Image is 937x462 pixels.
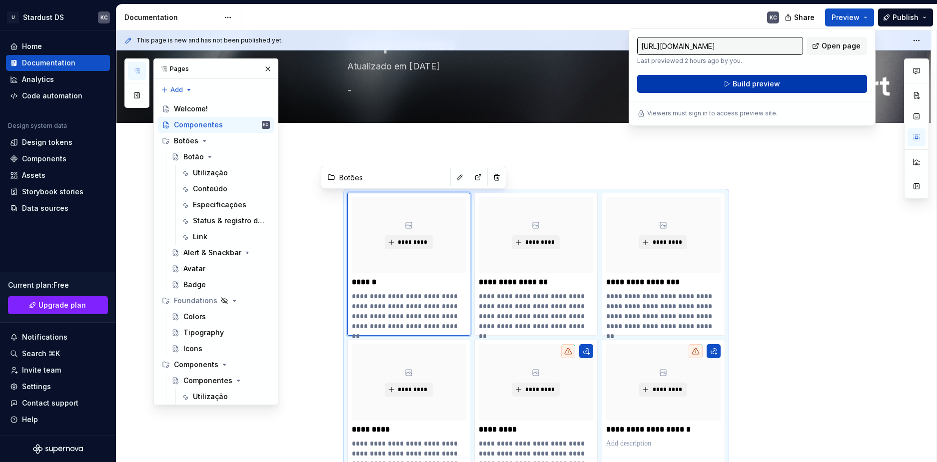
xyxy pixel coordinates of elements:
[22,154,66,164] div: Components
[158,293,274,309] div: Foundations
[158,117,274,133] a: ComponentesKC
[158,133,274,149] div: Botões
[8,280,108,290] div: Current plan : Free
[822,41,861,51] span: Open page
[6,134,110,150] a: Design tokens
[183,312,206,322] div: Colors
[878,8,933,26] button: Publish
[174,120,223,130] div: Componentes
[794,12,815,22] span: Share
[637,57,803,65] p: Last previewed 2 hours ago by you.
[22,382,51,392] div: Settings
[6,346,110,362] button: Search ⌘K
[136,36,283,44] span: This page is new and has not been published yet.
[193,184,227,194] div: Conteúdo
[177,197,274,213] a: Especificações
[733,79,780,89] span: Build preview
[167,245,274,261] a: Alert & Snackbar
[770,13,777,21] div: KC
[22,203,68,213] div: Data sources
[193,216,268,226] div: Status & registro de alterações
[167,325,274,341] a: Tipography
[174,296,217,306] div: Foundations
[183,328,224,338] div: Tipography
[637,75,867,93] button: Build preview
[7,11,19,23] div: U
[263,120,268,130] div: KC
[6,38,110,54] a: Home
[158,101,274,117] a: Welcome!
[6,329,110,345] button: Notifications
[183,280,206,290] div: Badge
[183,376,232,386] div: Componentes
[6,362,110,378] a: Invite team
[33,444,83,454] svg: Supernova Logo
[177,229,274,245] a: Link
[8,122,67,130] div: Design system data
[345,58,723,98] textarea: Atualizado em [DATE] -
[167,373,274,389] a: Componentes
[167,341,274,357] a: Icons
[183,152,204,162] div: Botão
[22,332,67,342] div: Notifications
[22,137,72,147] div: Design tokens
[124,12,219,22] div: Documentation
[183,264,205,274] div: Avatar
[22,398,78,408] div: Contact support
[167,261,274,277] a: Avatar
[38,300,86,310] span: Upgrade plan
[177,181,274,197] a: Conteúdo
[6,412,110,428] button: Help
[6,395,110,411] button: Contact support
[22,170,45,180] div: Assets
[6,151,110,167] a: Components
[177,389,274,405] a: Utilização
[6,55,110,71] a: Documentation
[6,167,110,183] a: Assets
[825,8,874,26] button: Preview
[22,365,61,375] div: Invite team
[167,277,274,293] a: Badge
[647,109,778,117] p: Viewers must sign in to access preview site.
[174,104,208,114] div: Welcome!
[6,379,110,395] a: Settings
[780,8,821,26] button: Share
[2,6,114,28] button: UStardust DSKC
[100,13,108,21] div: KC
[170,86,183,94] span: Add
[22,187,83,197] div: Storybook stories
[154,59,278,79] div: Pages
[6,184,110,200] a: Storybook stories
[22,41,42,51] div: Home
[193,392,228,402] div: Utilização
[8,296,108,314] a: Upgrade plan
[158,83,195,97] button: Add
[22,74,54,84] div: Analytics
[183,248,241,258] div: Alert & Snackbar
[193,232,207,242] div: Link
[893,12,919,22] span: Publish
[6,200,110,216] a: Data sources
[158,357,274,373] div: Components
[6,71,110,87] a: Analytics
[23,12,64,22] div: Stardust DS
[177,165,274,181] a: Utilização
[167,149,274,165] a: Botão
[174,136,198,146] div: Botões
[6,88,110,104] a: Code automation
[22,58,75,68] div: Documentation
[193,168,228,178] div: Utilização
[832,12,860,22] span: Preview
[167,309,274,325] a: Colors
[183,344,202,354] div: Icons
[22,349,60,359] div: Search ⌘K
[174,360,218,370] div: Components
[22,415,38,425] div: Help
[22,91,82,101] div: Code automation
[807,37,867,55] a: Open page
[193,200,246,210] div: Especificações
[177,213,274,229] a: Status & registro de alterações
